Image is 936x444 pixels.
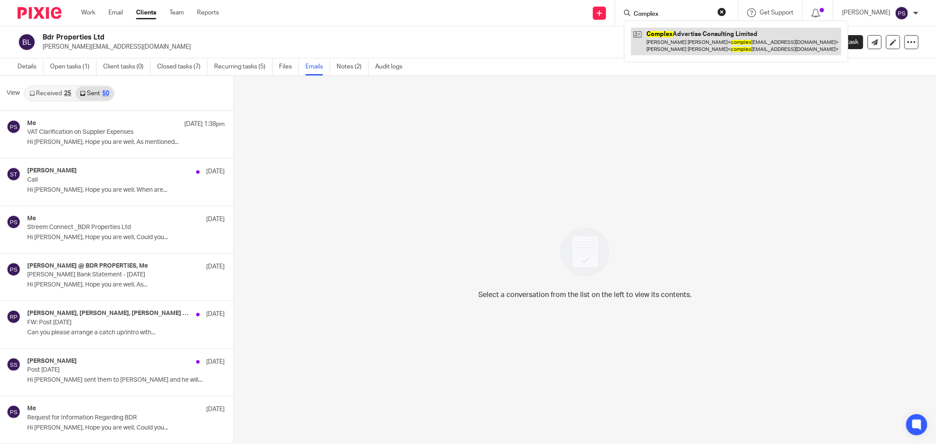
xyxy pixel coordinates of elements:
[27,414,185,422] p: Request for Information Regarding BDR
[760,10,793,16] span: Get Support
[206,167,225,176] p: [DATE]
[136,8,156,17] a: Clients
[102,90,109,97] div: 50
[18,7,61,19] img: Pixie
[103,58,151,75] a: Client tasks (0)
[7,310,21,324] img: svg%3E
[27,262,148,270] h4: [PERSON_NAME] @ BDR PROPERTIES, Me
[895,6,909,20] img: svg%3E
[50,58,97,75] a: Open tasks (1)
[555,222,616,283] img: image
[27,234,225,241] p: Hi [PERSON_NAME], Hope you are well, Could you...
[81,8,95,17] a: Work
[7,120,21,134] img: svg%3E
[7,89,20,98] span: View
[27,405,36,412] h4: Me
[27,215,36,222] h4: Me
[184,120,225,129] p: [DATE] 1:38pm
[279,58,299,75] a: Files
[305,58,330,75] a: Emails
[27,424,225,432] p: Hi [PERSON_NAME], Hope you are well, Could you...
[7,215,21,229] img: svg%3E
[633,11,712,18] input: Search
[337,58,369,75] a: Notes (2)
[25,86,75,100] a: Received25
[27,139,225,146] p: Hi [PERSON_NAME], Hope you are well, As mentioned...
[478,290,692,300] p: Select a conversation from the list on the left to view its contents.
[717,7,726,16] button: Clear
[18,58,43,75] a: Details
[206,215,225,224] p: [DATE]
[375,58,409,75] a: Audit logs
[27,358,77,365] h4: [PERSON_NAME]
[197,8,219,17] a: Reports
[18,33,36,51] img: svg%3E
[7,358,21,372] img: svg%3E
[27,281,225,289] p: Hi [PERSON_NAME], Hope you are well, As...
[27,329,225,337] p: Can you please arrange a catch up/intro with...
[206,310,225,319] p: [DATE]
[7,167,21,181] img: svg%3E
[169,8,184,17] a: Team
[27,224,185,231] p: Streem Connect _BDR Properties Ltd
[27,366,185,374] p: Post [DATE]
[206,405,225,414] p: [DATE]
[27,120,36,127] h4: Me
[27,310,192,317] h4: [PERSON_NAME], [PERSON_NAME], [PERSON_NAME] @ BDR PROPERTIES
[206,262,225,271] p: [DATE]
[842,8,890,17] p: [PERSON_NAME]
[27,319,185,326] p: FW: Post [DATE]
[108,8,123,17] a: Email
[7,405,21,419] img: svg%3E
[157,58,208,75] a: Closed tasks (7)
[27,271,185,279] p: [PERSON_NAME] Bank Statement - [DATE]
[64,90,71,97] div: 25
[206,358,225,366] p: [DATE]
[27,176,185,184] p: Call
[75,86,113,100] a: Sent50
[27,376,225,384] p: Hi [PERSON_NAME] sent them to [PERSON_NAME] and he will...
[27,129,185,136] p: VAT Clarification on Supplier Expenses
[214,58,273,75] a: Recurring tasks (5)
[43,43,799,51] p: [PERSON_NAME][EMAIL_ADDRESS][DOMAIN_NAME]
[43,33,648,42] h2: Bdr Properties Ltd
[7,262,21,276] img: svg%3E
[27,167,77,175] h4: [PERSON_NAME]
[27,186,225,194] p: Hi [PERSON_NAME], Hope you are well. When are...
